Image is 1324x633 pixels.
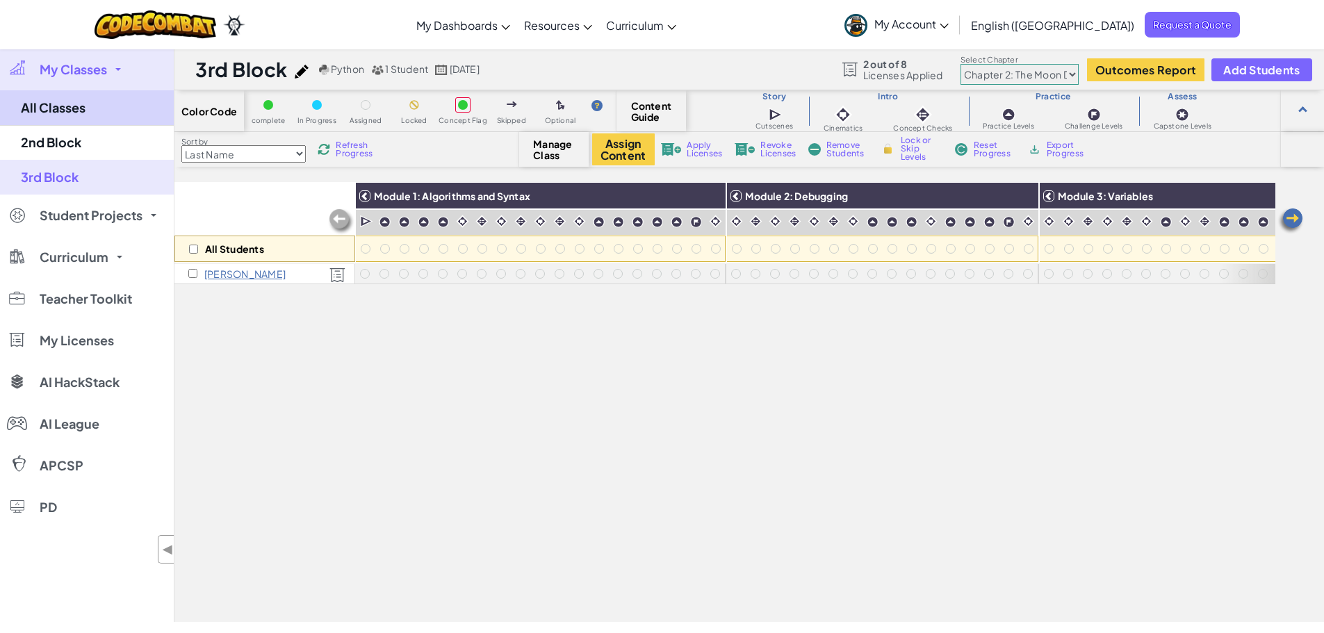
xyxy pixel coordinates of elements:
img: IconHint.svg [591,100,603,111]
span: Student Projects [40,209,142,222]
img: IconCinematic.svg [709,215,722,228]
a: My Account [837,3,956,47]
img: IconRemoveStudents.svg [808,143,821,156]
img: IconCinematic.svg [924,215,938,228]
img: IconPracticeLevel.svg [612,216,624,228]
span: English ([GEOGRAPHIC_DATA]) [971,18,1134,33]
span: AI League [40,418,99,430]
span: Challenge Levels [1065,122,1123,130]
img: MultipleUsers.png [371,65,384,75]
span: Skipped [497,117,526,124]
img: IconOptionalLevel.svg [556,100,565,111]
img: IconPracticeLevel.svg [886,216,898,228]
img: IconInteractive.svg [1081,215,1095,228]
span: Reset Progress [974,141,1015,158]
img: IconCutscene.svg [769,107,783,122]
button: Assign Content [592,133,655,165]
a: Request a Quote [1145,12,1240,38]
span: Optional [545,117,576,124]
img: IconInteractive.svg [1198,215,1211,228]
img: IconPracticeLevel.svg [593,216,605,228]
h3: Assess [1138,91,1227,102]
img: IconCinematic.svg [1101,215,1114,228]
img: CodeCombat logo [95,10,216,39]
img: IconArchive.svg [1028,143,1041,156]
span: Python [331,63,364,75]
span: My Classes [40,63,107,76]
span: Curriculum [40,251,108,263]
img: IconPracticeLevel.svg [983,216,995,228]
img: IconLicenseApply.svg [661,143,682,156]
img: IconReload.svg [318,143,330,156]
span: Module 2: Debugging [745,190,848,202]
img: python.png [319,65,329,75]
img: IconInteractive.svg [749,215,762,228]
span: Export Progress [1047,141,1089,158]
img: IconPracticeLevel.svg [671,216,683,228]
span: complete [252,117,286,124]
a: Resources [517,6,599,44]
p: Christopher McFadden [204,268,286,279]
img: IconPracticeLevel.svg [1257,216,1269,228]
img: IconCinematic.svg [1140,215,1153,228]
span: Manage Class [533,138,574,161]
span: My Account [874,17,949,31]
img: IconSkippedLevel.svg [507,101,517,107]
span: Refresh Progress [336,141,379,158]
img: IconPracticeLevel.svg [632,216,644,228]
img: IconInteractive.svg [827,215,840,228]
label: Select Chapter [961,54,1079,65]
img: IconCinematic.svg [456,215,469,228]
span: Resources [524,18,580,33]
span: Assigned [350,117,382,124]
span: Locked [401,117,427,124]
h3: Story [740,91,808,102]
span: Curriculum [606,18,664,33]
img: Ozaria [223,15,245,35]
img: IconPracticeLevel.svg [398,216,410,228]
img: IconPracticeLevel.svg [964,216,976,228]
h3: Intro [808,91,967,102]
span: Capstone Levels [1154,122,1211,130]
span: Concept Checks [893,124,952,132]
span: Lock or Skip Levels [901,136,942,161]
img: IconLock.svg [881,142,895,155]
img: IconPracticeLevel.svg [651,216,663,228]
a: Curriculum [599,6,683,44]
img: Arrow_Left.png [1277,207,1305,235]
img: IconChallengeLevel.svg [1003,216,1015,228]
img: IconInteractive.svg [475,215,489,228]
img: avatar [844,14,867,37]
img: IconPracticeLevel.svg [1238,216,1250,228]
h3: Practice [968,91,1138,102]
img: IconCinematic.svg [1062,215,1075,228]
img: IconReset.svg [954,143,968,156]
img: Licensed [329,268,345,283]
button: Outcomes Report [1087,58,1204,81]
label: Sort by [181,136,306,147]
img: IconCutscene.svg [360,215,373,229]
img: IconCinematic.svg [573,215,586,228]
span: In Progress [297,117,336,124]
img: IconCinematic.svg [808,215,821,228]
img: IconPracticeLevel.svg [418,216,430,228]
img: IconPracticeLevel.svg [379,216,391,228]
img: IconInteractive.svg [1120,215,1134,228]
img: IconPracticeLevel.svg [906,216,917,228]
button: Add Students [1211,58,1311,81]
span: Teacher Toolkit [40,293,132,305]
span: Practice Levels [983,122,1033,130]
span: Module 1: Algorithms and Syntax [374,190,530,202]
span: Apply Licenses [687,141,722,158]
span: AI HackStack [40,376,120,388]
span: Cutscenes [755,122,793,130]
img: IconCinematic.svg [769,215,782,228]
img: IconPracticeLevel.svg [867,216,878,228]
img: IconCinematic.svg [1179,215,1192,228]
img: IconInteractive.svg [788,215,801,228]
span: My Licenses [40,334,114,347]
span: Add Students [1223,64,1300,76]
span: Revoke Licenses [760,141,796,158]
